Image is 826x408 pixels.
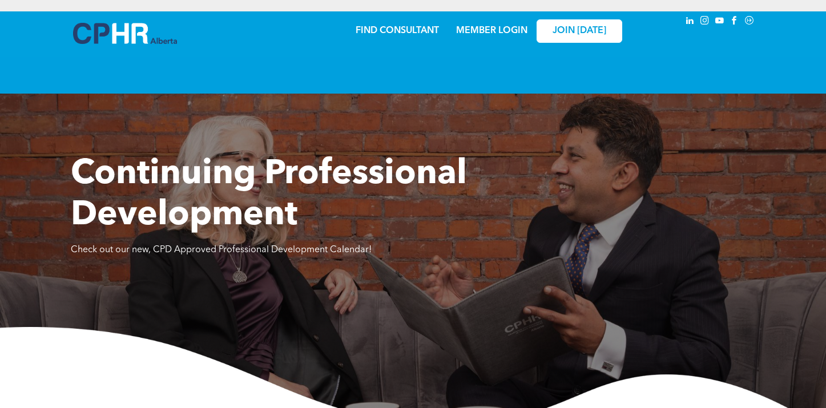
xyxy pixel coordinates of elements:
a: Social network [743,14,756,30]
span: Check out our new, CPD Approved Professional Development Calendar! [71,245,372,255]
a: instagram [699,14,711,30]
span: JOIN [DATE] [553,26,606,37]
a: MEMBER LOGIN [456,26,527,35]
img: A blue and white logo for cp alberta [73,23,177,44]
a: FIND CONSULTANT [356,26,439,35]
a: youtube [714,14,726,30]
a: facebook [728,14,741,30]
span: Continuing Professional Development [71,157,467,233]
a: linkedin [684,14,696,30]
a: JOIN [DATE] [537,19,622,43]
